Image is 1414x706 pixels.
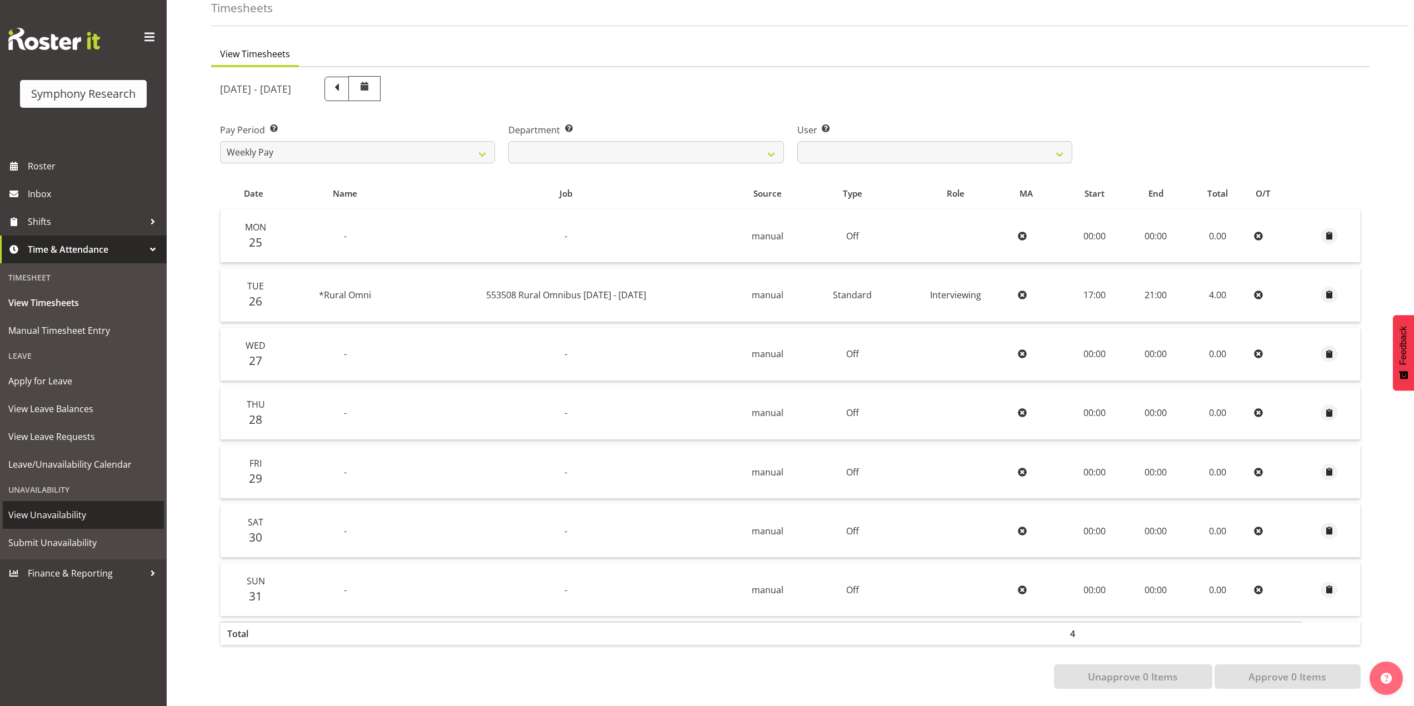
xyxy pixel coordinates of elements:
[752,584,783,596] span: manual
[247,575,265,587] span: Sun
[246,339,266,352] span: Wed
[735,187,801,200] div: Source
[3,395,164,423] a: View Leave Balances
[1063,622,1126,645] th: 4
[486,289,646,301] span: 553508 Rural Omnibus [DATE] - [DATE]
[564,584,567,596] span: -
[249,457,262,469] span: Fri
[249,234,262,250] span: 25
[1186,445,1250,499] td: 0.00
[28,158,161,174] span: Roster
[8,456,158,473] span: Leave/Unavailability Calendar
[1398,326,1408,365] span: Feedback
[1063,328,1126,381] td: 00:00
[1126,445,1186,499] td: 00:00
[752,466,783,478] span: manual
[797,123,1072,137] label: User
[564,348,567,360] span: -
[3,478,164,501] div: Unavailability
[3,450,164,478] a: Leave/Unavailability Calendar
[564,466,567,478] span: -
[8,400,158,417] span: View Leave Balances
[752,289,783,301] span: manual
[1020,187,1057,200] div: MA
[344,348,347,360] span: -
[220,123,495,137] label: Pay Period
[752,348,783,360] span: manual
[1186,563,1250,616] td: 0.00
[8,294,158,311] span: View Timesheets
[752,407,783,419] span: manual
[1063,387,1126,440] td: 00:00
[249,588,262,604] span: 31
[1186,328,1250,381] td: 0.00
[1381,673,1392,684] img: help-xxl-2.png
[1126,504,1186,558] td: 00:00
[28,213,144,230] span: Shifts
[1126,268,1186,322] td: 21:00
[564,525,567,537] span: -
[344,584,347,596] span: -
[3,266,164,289] div: Timesheet
[1192,187,1243,200] div: Total
[249,529,262,545] span: 30
[752,230,783,242] span: manual
[752,525,783,537] span: manual
[248,516,263,528] span: Sat
[221,622,287,645] th: Total
[8,428,158,445] span: View Leave Requests
[28,186,161,202] span: Inbox
[1132,187,1180,200] div: End
[3,423,164,450] a: View Leave Requests
[8,507,158,523] span: View Unavailability
[1070,187,1120,200] div: Start
[3,501,164,529] a: View Unavailability
[249,470,262,486] span: 29
[905,187,1007,200] div: Role
[1126,209,1186,263] td: 00:00
[8,373,158,389] span: Apply for Leave
[1088,669,1178,684] span: Unapprove 0 Items
[1063,445,1126,499] td: 00:00
[1063,563,1126,616] td: 00:00
[220,47,290,61] span: View Timesheets
[807,504,898,558] td: Off
[1248,669,1326,684] span: Approve 0 Items
[220,83,291,95] h5: [DATE] - [DATE]
[3,529,164,557] a: Submit Unavailability
[247,398,265,410] span: Thu
[8,322,158,339] span: Manual Timesheet Entry
[28,565,144,582] span: Finance & Reporting
[1186,387,1250,440] td: 0.00
[249,353,262,368] span: 27
[3,367,164,395] a: Apply for Leave
[249,412,262,427] span: 28
[1256,187,1296,200] div: O/T
[1063,209,1126,263] td: 00:00
[807,209,898,263] td: Off
[293,187,397,200] div: Name
[227,187,280,200] div: Date
[930,289,981,301] span: Interviewing
[1126,563,1186,616] td: 00:00
[807,445,898,499] td: Off
[508,123,783,137] label: Department
[211,2,273,14] h4: Timesheets
[807,563,898,616] td: Off
[1126,328,1186,381] td: 00:00
[1215,664,1361,689] button: Approve 0 Items
[31,86,136,102] div: Symphony Research
[410,187,722,200] div: Job
[245,221,266,233] span: Mon
[1186,504,1250,558] td: 0.00
[28,241,144,258] span: Time & Attendance
[807,328,898,381] td: Off
[807,268,898,322] td: Standard
[564,407,567,419] span: -
[344,525,347,537] span: -
[8,28,100,50] img: Rosterit website logo
[344,230,347,242] span: -
[249,293,262,309] span: 26
[1063,268,1126,322] td: 17:00
[1054,664,1212,689] button: Unapprove 0 Items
